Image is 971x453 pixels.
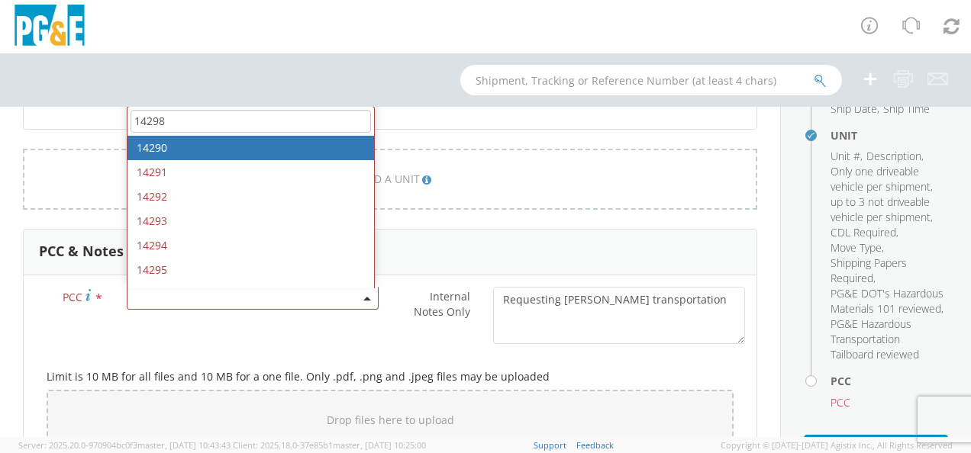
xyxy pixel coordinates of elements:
[127,136,374,160] li: 14290
[39,244,124,259] h3: PCC & Notes
[47,371,734,382] h5: Limit is 10 MB for all files and 10 MB for a one file. Only .pdf, .png and .jpeg files may be upl...
[233,439,426,451] span: Client: 2025.18.0-37e85b1
[831,225,896,239] span: CDL Required
[721,439,953,451] span: Copyright © [DATE]-[DATE] Agistix Inc., All Rights Reserved
[127,282,374,307] li: 14296
[127,185,374,209] li: 14292
[831,225,898,240] li: ,
[534,439,566,451] a: Support
[831,240,882,255] span: Move Type
[831,395,850,410] span: PCC
[866,149,921,163] span: Description
[831,164,933,224] span: Only one driveable vehicle per shipment, up to 3 not driveable vehicle per shipment
[831,130,948,141] h4: Unit
[831,255,944,286] li: ,
[333,439,426,451] span: master, [DATE] 10:25:00
[63,290,82,304] span: PCC
[831,149,863,164] li: ,
[127,160,374,185] li: 14291
[127,233,374,258] li: 14294
[18,439,231,451] span: Server: 2025.20.0-970904bc0f3
[11,5,88,50] img: pge-logo-06675f144f4cfa6a6814.png
[866,149,924,164] li: ,
[883,101,930,116] span: Ship Time
[831,240,884,255] li: ,
[460,65,842,95] input: Shipment, Tracking or Reference Number (at least 4 chars)
[831,255,907,285] span: Shipping Papers Required
[576,439,614,451] a: Feedback
[831,286,944,316] li: ,
[137,439,231,451] span: master, [DATE] 10:43:43
[831,101,879,117] li: ,
[327,413,454,427] span: Drop files here to upload
[831,316,919,361] span: PG&E Hazardous Transportation Tailboard reviewed
[831,101,877,116] span: Ship Date
[414,289,470,319] span: Internal Notes Only
[831,375,948,387] h4: PCC
[23,149,757,210] a: ADD A UNIT
[831,286,944,316] span: PG&E DOT's Hazardous Materials 101 reviewed
[127,209,374,233] li: 14293
[831,164,944,225] li: ,
[831,149,860,163] span: Unit #
[127,258,374,282] li: 14295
